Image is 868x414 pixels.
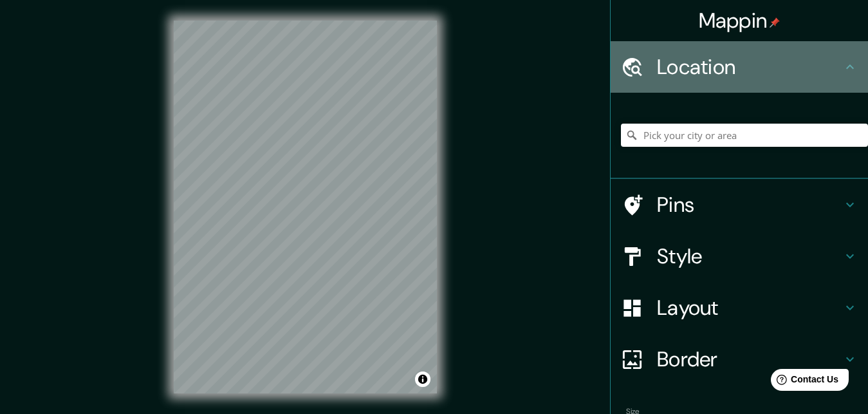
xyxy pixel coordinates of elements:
h4: Mappin [699,8,780,33]
div: Layout [611,282,868,334]
iframe: Help widget launcher [753,364,854,400]
h4: Style [657,243,842,269]
h4: Pins [657,192,842,218]
div: Style [611,231,868,282]
div: Border [611,334,868,385]
canvas: Map [174,21,437,393]
div: Pins [611,179,868,231]
h4: Location [657,54,842,80]
button: Toggle attribution [415,372,430,387]
input: Pick your city or area [621,124,868,147]
h4: Layout [657,295,842,321]
h4: Border [657,346,842,372]
div: Location [611,41,868,93]
img: pin-icon.png [770,17,780,28]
